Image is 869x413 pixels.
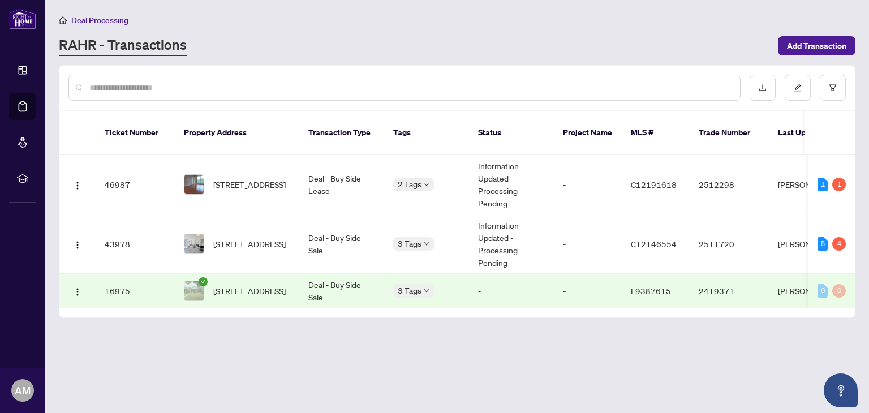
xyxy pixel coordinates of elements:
span: [STREET_ADDRESS] [213,238,286,250]
span: edit [794,84,802,92]
button: Logo [68,175,87,193]
td: 2419371 [690,274,769,308]
td: Deal - Buy Side Sale [299,274,384,308]
button: filter [820,75,846,101]
span: Deal Processing [71,15,128,25]
button: Logo [68,282,87,300]
span: down [424,288,429,294]
td: Information Updated - Processing Pending [469,214,554,274]
img: Logo [73,287,82,296]
span: [STREET_ADDRESS] [213,285,286,297]
td: 46987 [96,155,175,214]
span: filter [829,84,837,92]
span: C12146554 [631,239,677,249]
span: 3 Tags [398,284,421,297]
td: 16975 [96,274,175,308]
td: [PERSON_NAME] [769,155,854,214]
img: thumbnail-img [184,234,204,253]
td: 2512298 [690,155,769,214]
img: logo [9,8,36,29]
td: - [554,274,622,308]
button: edit [785,75,811,101]
div: 1 [818,178,828,191]
div: 0 [832,284,846,298]
td: 43978 [96,214,175,274]
td: Deal - Buy Side Lease [299,155,384,214]
img: thumbnail-img [184,281,204,300]
span: down [424,182,429,187]
td: [PERSON_NAME] [769,274,854,308]
th: Transaction Type [299,111,384,155]
div: 0 [818,284,828,298]
span: Add Transaction [787,37,846,55]
span: check-circle [199,277,208,286]
span: down [424,241,429,247]
th: Last Updated By [769,111,854,155]
span: C12191618 [631,179,677,190]
button: Add Transaction [778,36,855,55]
td: [PERSON_NAME] [769,214,854,274]
th: Tags [384,111,469,155]
th: Ticket Number [96,111,175,155]
span: AM [15,382,31,398]
td: - [554,214,622,274]
img: Logo [73,181,82,190]
th: Property Address [175,111,299,155]
span: 2 Tags [398,178,421,191]
button: Logo [68,235,87,253]
img: thumbnail-img [184,175,204,194]
span: [STREET_ADDRESS] [213,178,286,191]
button: download [750,75,776,101]
th: Status [469,111,554,155]
button: Open asap [824,373,858,407]
td: - [554,155,622,214]
td: - [469,274,554,308]
th: Trade Number [690,111,769,155]
td: Information Updated - Processing Pending [469,155,554,214]
td: Deal - Buy Side Sale [299,214,384,274]
img: Logo [73,240,82,249]
div: 4 [832,237,846,251]
th: Project Name [554,111,622,155]
span: download [759,84,767,92]
a: RAHR - Transactions [59,36,187,56]
div: 5 [818,237,828,251]
span: E9387615 [631,286,671,296]
span: home [59,16,67,24]
td: 2511720 [690,214,769,274]
span: 3 Tags [398,237,421,250]
div: 1 [832,178,846,191]
th: MLS # [622,111,690,155]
